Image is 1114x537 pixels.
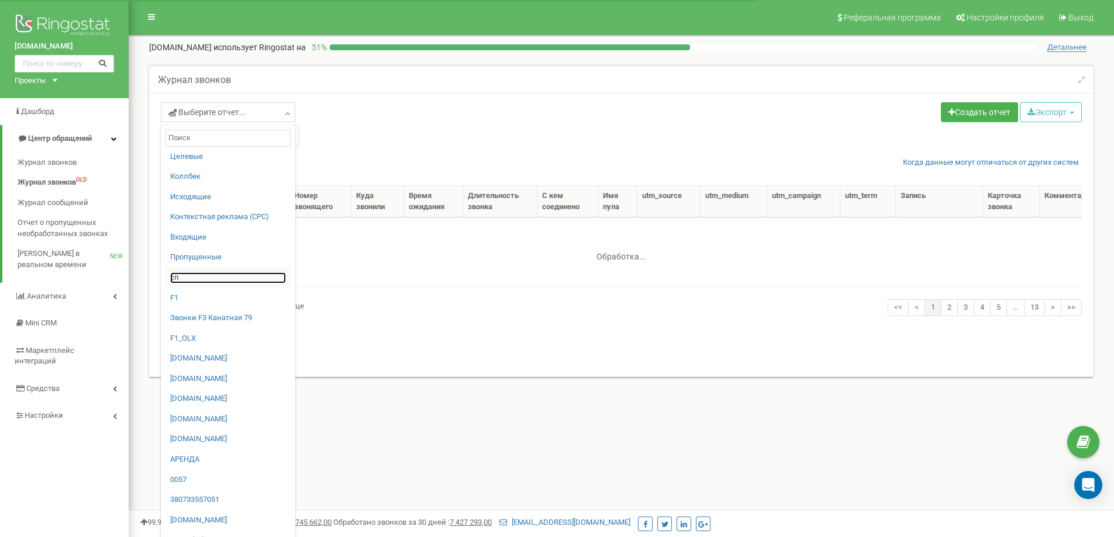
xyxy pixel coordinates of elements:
[990,299,1007,316] a: 5
[170,293,286,304] a: F1
[18,193,129,213] a: Журнал сообщений
[170,232,286,243] a: Входящие
[840,186,896,217] th: utm_term
[306,41,330,53] p: 51 %
[170,353,286,364] a: [DOMAIN_NAME]
[1068,13,1094,22] span: Выход
[15,41,114,52] a: [DOMAIN_NAME]
[170,393,286,404] a: [DOMAIN_NAME]
[844,13,941,22] span: Реферальная программа
[170,272,286,283] a: сп
[18,172,129,193] a: Журнал звонковOLD
[967,13,1044,22] span: Настройки профиля
[1040,186,1112,217] th: Комментарии
[26,384,60,393] span: Средства
[18,213,129,244] a: Отчет о пропущенных необработанных звонках
[957,299,974,316] a: 3
[18,153,129,173] a: Журнал звонков
[1044,299,1061,316] a: >
[161,102,295,122] a: Выберите отчет...
[161,332,1082,348] div: Показаны строки 1 - 50 из 612
[170,414,286,425] a: [DOMAIN_NAME]
[25,411,63,420] span: Настройки
[149,41,306,53] p: [DOMAIN_NAME]
[974,299,991,316] a: 4
[941,299,958,316] a: 2
[1047,43,1087,52] span: Детальнее
[450,518,492,526] u: 7 427 293,00
[165,130,291,147] input: Поиск
[1061,299,1082,316] a: >>
[333,518,492,526] span: Обработано звонков за 30 дней :
[158,75,231,85] h5: Журнал звонков
[170,151,286,162] a: Целевые
[15,12,114,41] img: Ringostat logo
[537,186,599,217] th: С кем соединено
[170,192,286,203] a: Исходящие
[21,107,54,116] span: Дашборд
[15,55,114,72] input: Поиск по номеру
[18,157,77,168] span: Журнал звонков
[18,198,88,209] span: Журнал сообщений
[1074,471,1102,499] div: Open Intercom Messenger
[896,186,983,217] th: Запись
[701,186,768,217] th: utm_medium
[767,186,840,217] th: utm_campaign
[170,454,286,465] a: АРЕНДА
[941,102,1018,122] a: Создать отчет
[170,171,286,182] a: Коллбек
[888,299,909,316] a: <<
[170,212,286,223] a: Контекстная реклама (CPC)
[18,217,123,239] span: Отчет о пропущенных необработанных звонках
[289,518,332,526] u: 1 745 662,00
[499,518,630,526] a: [EMAIL_ADDRESS][DOMAIN_NAME]
[925,299,941,316] a: 1
[15,75,46,86] div: Проекты
[18,177,76,188] span: Журнал звонков
[28,134,92,143] span: Центр обращений
[983,186,1040,217] th: Карточка звонка
[15,346,74,366] span: Маркетплейс интеграций
[25,318,57,327] span: Mini CRM
[404,186,464,217] th: Время ожидания
[168,106,246,118] span: Выберите отчет...
[170,515,286,526] a: [DOMAIN_NAME]
[463,186,537,217] th: Длительность звонка
[2,125,129,153] a: Центр обращений
[170,494,286,505] a: 380733557051
[18,248,110,270] span: [PERSON_NAME] в реальном времени
[1024,299,1045,316] a: 13
[289,186,351,217] th: Номер звонящего
[170,333,286,344] a: F1_OLX
[170,252,286,263] a: Пропущенные
[351,186,404,217] th: Куда звонили
[170,373,286,384] a: [DOMAIN_NAME]
[598,186,637,217] th: Имя пула
[213,43,306,52] span: использует Ringostat на
[637,186,700,217] th: utm_source
[27,292,66,300] span: Аналитика
[549,242,695,260] div: Обработка...
[18,244,129,275] a: [PERSON_NAME] в реальном времениNEW
[170,474,286,486] a: 0057
[908,299,925,316] a: <
[140,518,175,526] span: 99,989%
[1006,299,1025,316] a: …
[170,313,286,324] a: Звонки F3 Канатная 79
[170,434,286,445] a: [DOMAIN_NAME]
[1020,102,1082,122] button: Экспорт
[903,157,1079,168] a: Когда данные могут отличаться от других систем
